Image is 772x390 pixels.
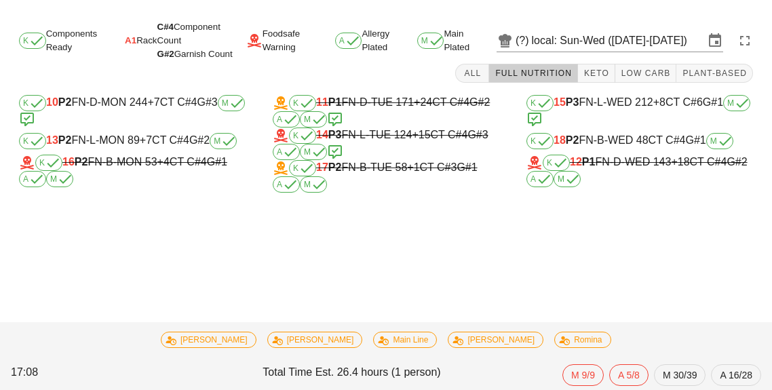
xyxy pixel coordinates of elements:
[582,156,596,168] b: P1
[676,64,753,83] button: Plant-Based
[526,133,753,149] div: FN-B-WED 48 CT C#4
[570,156,582,168] span: 12
[46,96,58,108] span: 10
[277,115,296,123] span: A
[526,155,753,187] div: FN-D-WED 143 CT C#4
[720,365,752,385] span: A 16/28
[140,134,152,146] span: +7
[8,362,260,389] div: 17:08
[277,148,296,156] span: A
[19,155,246,187] div: FN-B-MON 53 CT C#4
[414,96,432,108] span: +24
[19,133,246,149] div: FN-L-MON 89 CT C#4
[469,96,490,108] span: G#2
[530,175,549,183] span: A
[46,134,58,146] span: 13
[273,160,499,193] div: FN-B-TUE 58 CT C#3
[653,96,665,108] span: +8
[566,134,579,146] b: P2
[457,161,477,173] span: G#1
[75,156,88,168] b: P2
[566,96,579,108] b: P3
[455,64,489,83] button: All
[571,365,595,385] span: M 9/9
[663,365,697,385] span: M 30/39
[58,96,72,108] b: P2
[328,161,342,173] b: P2
[293,99,312,107] span: K
[316,161,328,173] span: 17
[50,175,69,183] span: M
[170,332,248,347] span: [PERSON_NAME]
[189,134,210,146] span: G#2
[710,137,729,145] span: M
[328,96,342,108] b: P1
[682,69,747,78] span: Plant-Based
[157,20,246,61] div: Component Count Garnish Count
[530,137,549,145] span: K
[554,96,566,108] span: 15
[23,137,42,145] span: K
[304,180,323,189] span: M
[222,99,241,107] span: M
[671,156,689,168] span: +18
[578,64,615,83] button: Keto
[19,95,246,128] div: FN-D-MON 244 CT C#4
[685,134,706,146] span: G#1
[457,332,535,347] span: [PERSON_NAME]
[214,137,233,145] span: M
[157,22,174,32] span: C#4
[547,159,566,167] span: K
[316,129,328,140] span: 14
[273,95,499,128] div: FN-D-TUE 171 CT C#4
[316,96,328,108] span: 11
[8,24,764,57] div: Components Ready Rack Foodsafe Warning Allergy Plated Main Plated
[277,180,296,189] span: A
[530,99,549,107] span: K
[23,175,42,183] span: A
[563,332,602,347] span: Romina
[727,99,746,107] span: M
[157,49,174,59] span: G#2
[421,37,440,45] span: M
[615,64,677,83] button: Low Carb
[23,37,42,45] span: K
[621,69,671,78] span: Low Carb
[157,156,170,168] span: +4
[583,69,609,78] span: Keto
[304,115,323,123] span: M
[125,34,136,47] span: A1
[339,37,358,45] span: A
[461,69,483,78] span: All
[727,156,747,168] span: G#2
[273,128,499,160] div: FN-L-TUE 124 CT C#4
[489,64,578,83] button: Full Nutrition
[39,159,58,167] span: K
[618,365,640,385] span: A 5/8
[554,134,566,146] span: 18
[260,362,512,389] div: Total Time Est. 26.4 hours (1 person)
[23,99,42,107] span: K
[516,34,532,47] div: (?)
[58,134,72,146] b: P2
[147,96,159,108] span: +7
[304,148,323,156] span: M
[703,96,723,108] span: G#1
[276,332,354,347] span: [PERSON_NAME]
[383,332,429,347] span: Main Line
[328,129,342,140] b: P3
[293,132,312,140] span: K
[197,96,217,108] span: G#3
[467,129,488,140] span: G#3
[526,95,753,128] div: FN-L-WED 212 CT C#6
[412,129,430,140] span: +15
[62,156,75,168] span: 16
[407,161,419,173] span: +1
[495,69,572,78] span: Full Nutrition
[207,156,227,168] span: G#1
[293,164,312,172] span: K
[558,175,577,183] span: M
